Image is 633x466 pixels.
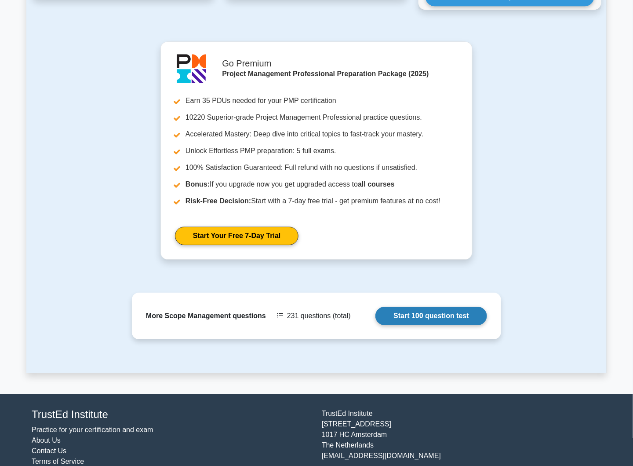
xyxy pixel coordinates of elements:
a: Terms of Service [32,458,84,465]
a: Start 100 question test [375,307,487,325]
h4: TrustEd Institute [32,408,311,421]
a: Contact Us [32,447,66,455]
a: Start Your Free 7-Day Trial [175,227,298,245]
a: Practice for your certification and exam [32,426,153,433]
a: About Us [32,437,61,444]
